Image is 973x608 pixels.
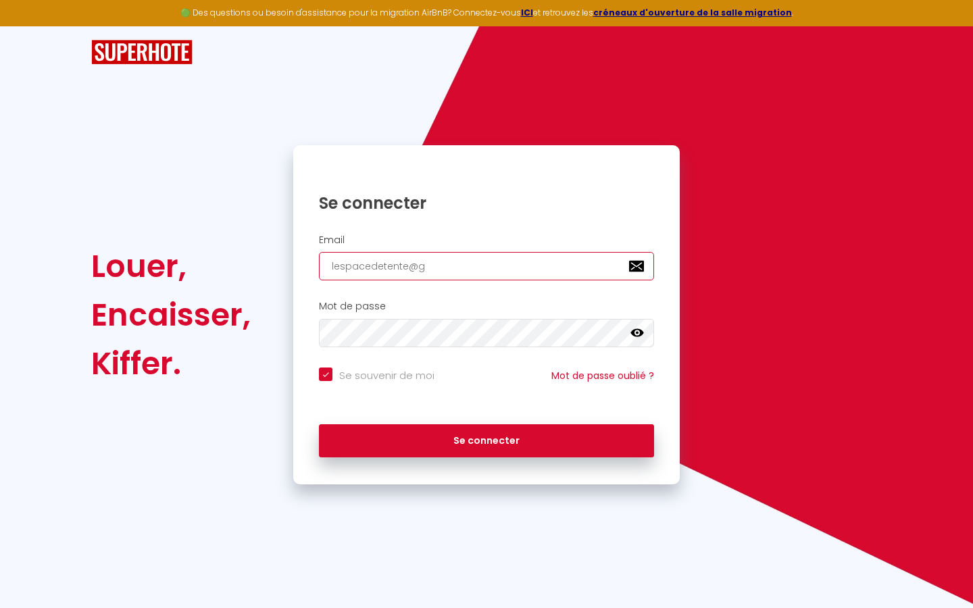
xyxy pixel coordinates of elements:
[593,7,792,18] a: créneaux d'ouverture de la salle migration
[521,7,533,18] a: ICI
[319,424,654,458] button: Se connecter
[319,193,654,213] h1: Se connecter
[319,301,654,312] h2: Mot de passe
[91,290,251,339] div: Encaisser,
[551,369,654,382] a: Mot de passe oublié ?
[91,242,251,290] div: Louer,
[91,339,251,388] div: Kiffer.
[319,252,654,280] input: Ton Email
[319,234,654,246] h2: Email
[11,5,51,46] button: Ouvrir le widget de chat LiveChat
[91,40,193,65] img: SuperHote logo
